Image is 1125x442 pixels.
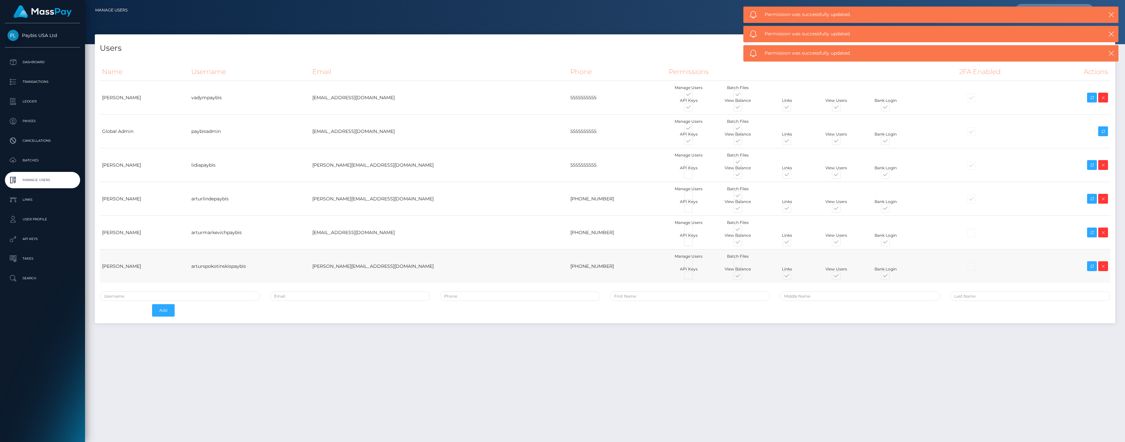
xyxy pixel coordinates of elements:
[664,186,713,192] div: Manage Users
[713,131,763,137] div: View Balance
[861,165,910,171] div: Bank Login
[100,291,260,301] input: Username
[189,115,310,148] td: paybisadmin
[5,133,80,149] a: Cancellations
[765,30,1074,37] span: Permission was successfully updated.
[5,192,80,208] a: Links
[861,131,910,137] div: Bank Login
[713,232,763,238] div: View Balance
[8,156,78,165] p: Batches
[713,220,763,226] div: Batch Files
[100,182,189,216] td: [PERSON_NAME]
[812,98,861,103] div: View Users
[713,253,763,259] div: Batch Files
[664,131,713,137] div: API Keys
[100,249,189,283] td: [PERSON_NAME]
[5,93,80,110] a: Ledger
[812,199,861,205] div: View Users
[310,115,568,148] td: [EMAIL_ADDRESS][DOMAIN_NAME]
[8,234,78,244] p: API Keys
[568,249,666,283] td: [PHONE_NUMBER]
[664,98,713,103] div: API Keys
[713,199,763,205] div: View Balance
[152,304,175,317] button: Add
[8,195,78,205] p: Links
[100,81,189,115] td: [PERSON_NAME]
[664,119,713,124] div: Manage Users
[1051,63,1110,81] th: Actions
[8,136,78,146] p: Cancellations
[189,63,310,81] th: Username
[95,3,128,17] a: Manage Users
[610,291,770,301] input: First Name
[664,253,713,259] div: Manage Users
[270,291,430,301] input: Email
[763,165,812,171] div: Links
[664,85,713,91] div: Manage Users
[664,152,713,158] div: Manage Users
[861,199,910,205] div: Bank Login
[713,98,763,103] div: View Balance
[310,63,568,81] th: Email
[763,266,812,272] div: Links
[664,232,713,238] div: API Keys
[189,216,310,249] td: arturmarkevichpaybis
[440,291,600,301] input: Phone
[8,214,78,224] p: User Profile
[310,249,568,283] td: [PERSON_NAME][EMAIL_ADDRESS][DOMAIN_NAME]
[765,50,1074,57] span: Permission was successfully updated.
[189,182,310,216] td: arturlindepaybis
[666,63,957,81] th: Permissions
[189,249,310,283] td: arturspokotinskispaybis
[310,216,568,249] td: [EMAIL_ADDRESS][DOMAIN_NAME]
[8,175,78,185] p: Manage Users
[861,232,910,238] div: Bank Login
[713,266,763,272] div: View Balance
[713,119,763,124] div: Batch Files
[100,148,189,182] td: [PERSON_NAME]
[5,74,80,90] a: Transactions
[568,148,666,182] td: 5555555555
[763,232,812,238] div: Links
[568,216,666,249] td: [PHONE_NUMBER]
[664,165,713,171] div: API Keys
[8,77,78,87] p: Transactions
[5,250,80,267] a: Taxes
[5,211,80,228] a: User Profile
[957,63,1051,81] th: 2FA Enabled
[812,165,861,171] div: View Users
[713,152,763,158] div: Batch Files
[812,232,861,238] div: View Users
[5,113,80,129] a: Payees
[8,116,78,126] p: Payees
[664,199,713,205] div: API Keys
[568,81,666,115] td: 5555555555
[8,254,78,264] p: Taxes
[189,148,310,182] td: lidiapaybis
[861,98,910,103] div: Bank Login
[310,81,568,115] td: [EMAIL_ADDRESS][DOMAIN_NAME]
[5,54,80,70] a: Dashboard
[5,32,80,38] span: Paybis USA Ltd
[8,57,78,67] p: Dashboard
[5,152,80,169] a: Batches
[5,231,80,247] a: API Keys
[664,220,713,226] div: Manage Users
[100,216,189,249] td: [PERSON_NAME]
[8,97,78,106] p: Ledger
[100,115,189,148] td: Global Admin
[950,291,1110,301] input: Last Name
[310,182,568,216] td: [PERSON_NAME][EMAIL_ADDRESS][DOMAIN_NAME]
[763,98,812,103] div: Links
[713,186,763,192] div: Batch Files
[861,266,910,272] div: Bank Login
[189,81,310,115] td: vadympaybis
[763,199,812,205] div: Links
[8,273,78,283] p: Search
[713,165,763,171] div: View Balance
[713,85,763,91] div: Batch Files
[100,43,1110,54] h4: Users
[1015,4,1077,16] input: Search...
[568,182,666,216] td: [PHONE_NUMBER]
[5,270,80,286] a: Search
